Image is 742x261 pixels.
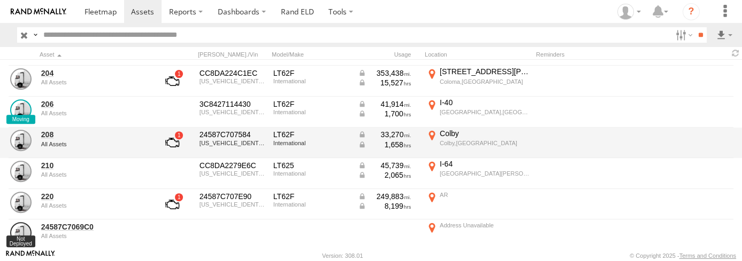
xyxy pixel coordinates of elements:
div: International [273,78,350,84]
div: undefined [41,171,145,178]
a: 208 [41,130,145,139]
label: Export results as... [715,27,733,43]
div: 3HSDZTZRXRN867010 [200,201,266,208]
label: Click to View Current Location [425,159,532,188]
label: Search Query [31,27,40,43]
div: Colby [440,129,530,138]
div: [GEOGRAPHIC_DATA],[GEOGRAPHIC_DATA] [440,108,530,116]
a: View Asset Details [10,222,32,243]
img: rand-logo.svg [11,8,66,15]
a: View Asset Details [10,68,32,90]
label: Click to View Current Location [425,98,532,126]
a: View Asset Details [10,192,32,213]
label: Click to View Current Location [425,67,532,96]
label: Search Filter Options [671,27,694,43]
div: Data from Vehicle CANbus [358,161,411,170]
a: View Asset with Fault/s [152,192,192,217]
div: International [273,201,350,208]
span: Refresh [729,48,742,58]
div: AR [440,191,530,199]
i: ? [683,3,700,20]
div: Data from Vehicle CANbus [358,109,411,118]
div: © Copyright 2025 - [630,252,736,259]
label: Click to View Current Location [425,190,532,219]
a: View Asset with Fault/s [152,130,192,155]
div: Data from Vehicle CANbus [358,68,411,78]
label: Click to View Current Location [425,220,532,249]
div: Data from Vehicle CANbus [358,201,411,211]
div: CC8DA224C1EC [200,68,266,78]
div: Data from Vehicle CANbus [358,78,411,88]
div: LT62F [273,192,350,201]
div: undefined [41,79,145,85]
div: undefined [41,202,145,209]
div: I-40 [440,98,530,107]
div: Location [425,51,532,58]
a: View Asset with Fault/s [152,68,192,94]
label: Click to View Current Location [425,129,532,157]
div: Data from Vehicle CANbus [358,130,411,139]
div: undefined [41,110,145,116]
div: Colby,[GEOGRAPHIC_DATA] [440,139,530,147]
div: International [273,170,350,177]
a: 206 [41,99,145,109]
a: 220 [41,192,145,201]
div: Data from Vehicle CANbus [358,140,411,149]
div: Butch Tucker [614,4,645,20]
div: [PERSON_NAME]./Vin [198,51,267,58]
a: View Asset Details [10,130,32,151]
div: LT625 [273,161,350,170]
a: 204 [41,68,145,78]
div: Data from Vehicle CANbus [358,99,411,109]
div: LT62F [273,99,350,109]
div: Usage [356,51,420,58]
div: 3HSDZTZR1PN624747 [200,78,266,84]
a: Visit our Website [6,250,55,261]
div: LT62F [273,68,350,78]
div: undefined [41,233,145,239]
div: 3HSDZAPR8TN652546 [200,140,266,146]
a: View Asset Details [10,99,32,121]
div: International [273,140,350,146]
div: Model/Make [272,51,352,58]
div: Data from Vehicle CANbus [358,192,411,201]
div: 3HSDZAPR4TN652687 [200,109,266,115]
div: Reminders [536,51,637,58]
div: LT62F [273,130,350,139]
div: Version: 308.01 [322,252,363,259]
div: Data from Vehicle CANbus [358,170,411,180]
div: I-64 [440,159,530,169]
div: Click to Sort [40,51,147,58]
div: 3HSDZAPR1TN653781 [200,170,266,177]
div: undefined [41,141,145,147]
a: View Asset Details [10,161,32,182]
div: 24587C707584 [200,130,266,139]
div: Coloma,[GEOGRAPHIC_DATA] [440,78,530,85]
div: 3C8427114430 [200,99,266,109]
div: [STREET_ADDRESS][PERSON_NAME] [440,67,530,76]
div: CC8DA2279E6C [200,161,266,170]
a: 24587C7069C0 [41,222,145,232]
div: 24587C707E90 [200,192,266,201]
a: Terms and Conditions [679,252,736,259]
div: International [273,109,350,115]
a: 210 [41,161,145,170]
div: [GEOGRAPHIC_DATA][PERSON_NAME],[GEOGRAPHIC_DATA] [440,170,530,177]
